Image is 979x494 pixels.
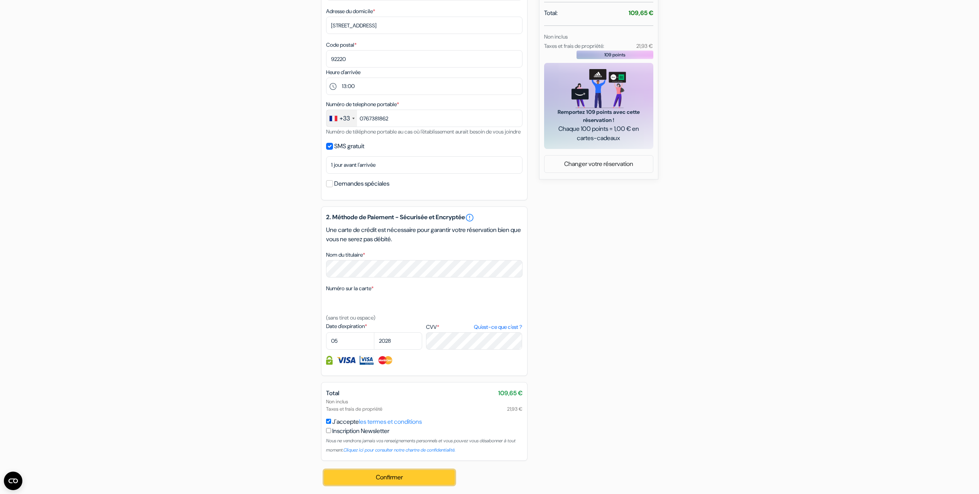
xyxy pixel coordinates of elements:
[326,225,522,244] p: Une carte de crédit est nécessaire pour garantir votre réservation bien que vous ne serez pas déb...
[544,42,604,49] small: Taxes et frais de propriété:
[377,356,393,365] img: Master Card
[332,417,422,426] label: J'accepte
[326,356,333,365] img: Information de carte de crédit entièrement encryptée et sécurisée
[553,108,644,124] span: Remportez 109 points avec cette réservation !
[326,389,339,397] span: Total
[326,284,374,293] label: Numéro sur la carte
[326,251,365,259] label: Nom du titulaire
[340,114,350,123] div: +33
[326,100,399,108] label: Numéro de telephone portable
[553,124,644,143] span: Chaque 100 points = 1,00 € en cartes-cadeaux
[334,141,364,152] label: SMS gratuit
[359,418,422,426] a: les termes et conditions
[326,128,521,135] small: Numéro de téléphone portable au cas où l'établissement aurait besoin de vous joindre
[465,213,474,222] a: error_outline
[326,213,522,222] h5: 2. Méthode de Paiement - Sécurisée et Encryptée
[360,356,374,365] img: Visa Electron
[544,157,653,171] a: Changer votre réservation
[326,398,522,413] div: Non inclus Taxes et frais de propriété
[544,33,568,40] small: Non inclus
[326,322,422,330] label: Date d'expiration
[334,178,389,189] label: Demandes spéciales
[507,405,522,413] span: 21,93 €
[629,9,653,17] strong: 109,65 €
[498,389,522,398] span: 109,65 €
[426,323,522,331] label: CVV
[326,110,357,127] div: France: +33
[326,438,516,453] small: Nous ne vendrons jamais vos renseignements personnels et vous pouvez vous désabonner à tout moment.
[326,41,357,49] label: Code postal
[332,426,389,436] label: Inscription Newsletter
[604,51,626,58] span: 109 points
[326,314,375,321] small: (sans tiret ou espace)
[326,68,360,76] label: Heure d'arrivée
[324,470,455,485] button: Confirmer
[343,447,455,453] a: Cliquez ici pour consulter notre chartre de confidentialité.
[326,7,375,15] label: Adresse du domicile
[336,356,356,365] img: Visa
[474,323,522,331] a: Qu'est-ce que c'est ?
[326,110,522,127] input: 6 12 34 56 78
[636,42,653,49] small: 21,93 €
[572,69,626,108] img: gift_card_hero_new.png
[544,8,558,18] span: Total:
[4,472,22,490] button: Ouvrir le widget CMP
